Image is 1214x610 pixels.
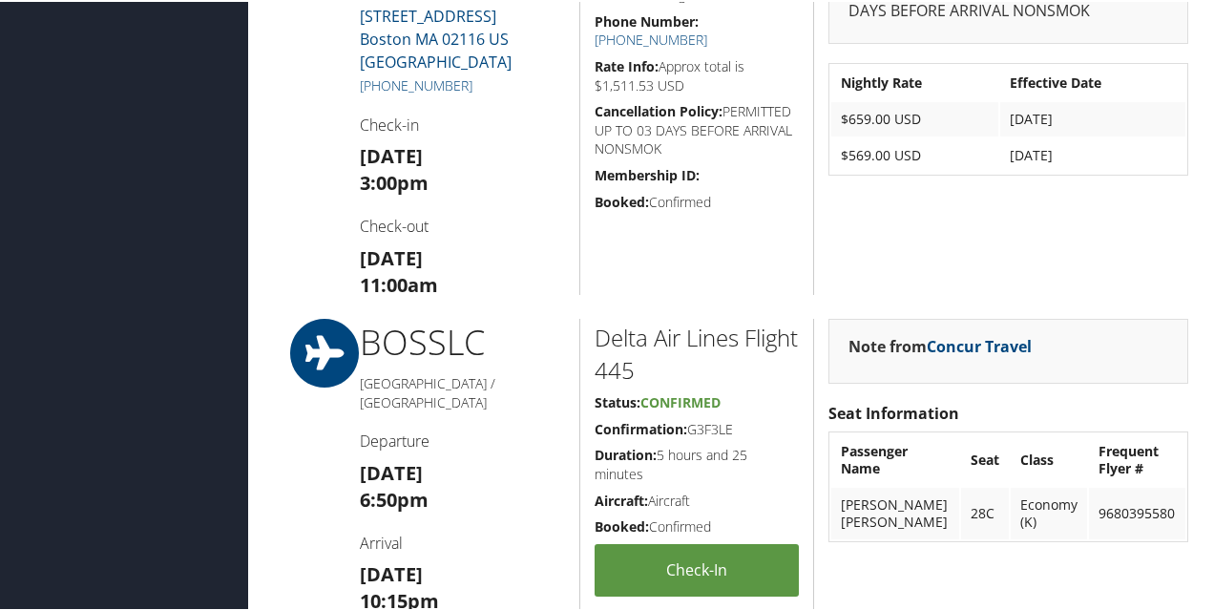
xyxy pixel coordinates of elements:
[360,113,565,134] h4: Check-in
[360,270,438,296] strong: 11:00am
[360,531,565,552] h4: Arrival
[595,164,700,182] strong: Membership ID:
[831,64,998,98] th: Nightly Rate
[595,515,799,535] h5: Confirmed
[360,372,565,410] h5: [GEOGRAPHIC_DATA] / [GEOGRAPHIC_DATA]
[360,168,429,194] strong: 3:00pm
[961,486,1009,537] td: 28C
[595,542,799,595] a: Check-in
[360,4,512,71] a: [STREET_ADDRESS]Boston MA 02116 US [GEOGRAPHIC_DATA]
[595,418,799,437] h5: G3F3LE
[360,74,472,93] a: [PHONE_NUMBER]
[595,191,649,209] strong: Booked:
[360,141,423,167] strong: [DATE]
[1000,137,1185,171] td: [DATE]
[831,100,998,135] td: $659.00 USD
[828,401,959,422] strong: Seat Information
[360,243,423,269] strong: [DATE]
[595,515,649,534] strong: Booked:
[360,458,423,484] strong: [DATE]
[360,317,565,365] h1: BOS SLC
[831,486,959,537] td: [PERSON_NAME] [PERSON_NAME]
[595,55,659,74] strong: Rate Info:
[595,391,640,410] strong: Status:
[595,100,722,118] strong: Cancellation Policy:
[1011,432,1087,484] th: Class
[927,334,1032,355] a: Concur Travel
[831,432,959,484] th: Passenger Name
[640,391,721,410] span: Confirmed
[595,29,707,47] a: [PHONE_NUMBER]
[848,334,1032,355] strong: Note from
[961,432,1009,484] th: Seat
[595,191,799,210] h5: Confirmed
[1089,486,1185,537] td: 9680395580
[595,444,657,462] strong: Duration:
[1000,100,1185,135] td: [DATE]
[1089,432,1185,484] th: Frequent Flyer #
[595,490,799,509] h5: Aircraft
[360,214,565,235] h4: Check-out
[595,55,799,93] h5: Approx total is $1,511.53 USD
[595,11,699,29] strong: Phone Number:
[1011,486,1087,537] td: Economy (K)
[360,429,565,450] h4: Departure
[831,137,998,171] td: $569.00 USD
[595,490,648,508] strong: Aircraft:
[360,559,423,585] strong: [DATE]
[595,320,799,384] h2: Delta Air Lines Flight 445
[595,444,799,481] h5: 5 hours and 25 minutes
[1000,64,1185,98] th: Effective Date
[595,100,799,157] h5: PERMITTED UP TO 03 DAYS BEFORE ARRIVAL NONSMOK
[595,418,687,436] strong: Confirmation:
[360,485,429,511] strong: 6:50pm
